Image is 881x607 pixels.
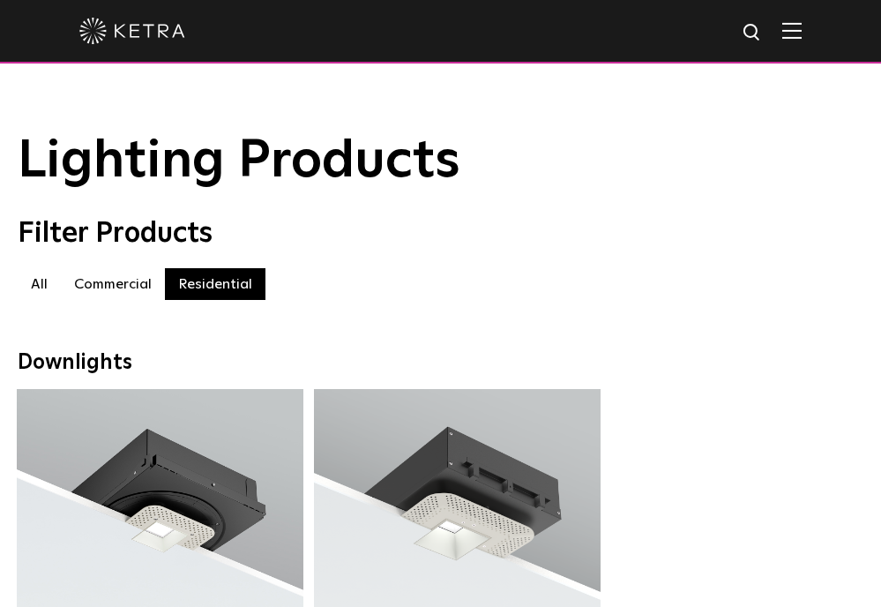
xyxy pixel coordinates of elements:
[18,268,61,300] label: All
[742,22,764,44] img: search icon
[782,22,802,39] img: Hamburger%20Nav.svg
[79,18,185,44] img: ketra-logo-2019-white
[165,268,265,300] label: Residential
[18,135,460,188] span: Lighting Products
[18,217,863,251] div: Filter Products
[61,268,165,300] label: Commercial
[18,350,863,376] div: Downlights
